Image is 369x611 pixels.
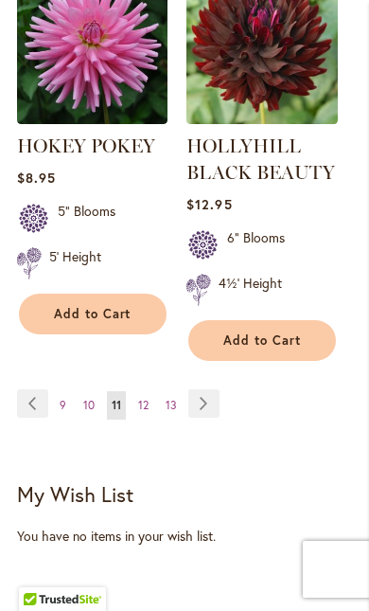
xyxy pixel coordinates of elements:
[166,398,177,412] span: 13
[17,110,167,128] a: HOKEY POKEY
[186,135,335,184] a: HOLLYHILL BLACK BEAUTY
[83,398,95,412] span: 10
[186,195,232,213] span: $12.95
[19,294,167,334] button: Add to Cart
[188,320,336,361] button: Add to Cart
[14,544,67,597] iframe: Launch Accessibility Center
[17,527,352,546] div: You have no items in your wish list.
[79,391,99,420] a: 10
[161,391,182,420] a: 13
[227,228,285,266] div: 6" Blooms
[186,110,337,128] a: HOLLYHILL BLACK BEAUTY
[223,332,301,349] span: Add to Cart
[17,135,155,157] a: HOKEY POKEY
[54,306,132,322] span: Add to Cart
[60,398,66,412] span: 9
[17,169,56,187] span: $8.95
[112,398,121,412] span: 11
[17,480,133,508] strong: My Wish List
[138,398,149,412] span: 12
[55,391,71,420] a: 9
[58,202,115,240] div: 5" Blooms
[49,247,101,284] div: 5' Height
[219,274,282,311] div: 4½' Height
[133,391,153,420] a: 12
